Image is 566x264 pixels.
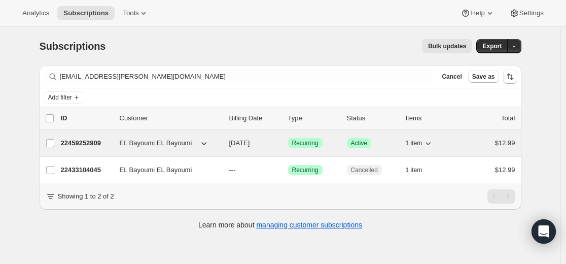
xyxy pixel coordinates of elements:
button: Analytics [16,6,55,20]
a: managing customer subscriptions [256,221,362,229]
span: 1 item [406,166,422,174]
div: IDCustomerBilling DateTypeStatusItemsTotal [61,113,515,123]
button: 1 item [406,163,434,177]
span: Bulk updates [428,42,466,50]
button: Add filter [44,91,84,104]
span: Cancelled [351,166,378,174]
p: Total [501,113,515,123]
button: Export [476,39,508,53]
span: Export [482,42,502,50]
span: Cancel [442,73,462,81]
span: Add filter [48,93,72,102]
button: Sort the results [503,70,517,84]
p: Learn more about [198,220,362,230]
p: Status [347,113,398,123]
span: [DATE] [229,139,250,147]
p: Billing Date [229,113,280,123]
p: Showing 1 to 2 of 2 [58,191,114,202]
span: Help [471,9,484,17]
p: 22433104045 [61,165,112,175]
div: 22433104045EL Bayoumi EL Bayoumi---SuccessRecurringCancelled1 item$12.99 [61,163,515,177]
span: --- [229,166,236,174]
div: Type [288,113,339,123]
span: Subscriptions [40,41,106,52]
nav: Pagination [487,189,515,204]
button: Bulk updates [422,39,472,53]
button: Tools [117,6,155,20]
button: EL Bayoumi EL Bayoumi [114,135,215,151]
div: 22459252909EL Bayoumi EL Bayoumi[DATE]SuccessRecurringSuccessActive1 item$12.99 [61,136,515,150]
p: Customer [120,113,221,123]
span: Save as [472,73,495,81]
span: 1 item [406,139,422,147]
p: 22459252909 [61,138,112,148]
span: Recurring [292,166,319,174]
button: EL Bayoumi EL Bayoumi [114,162,215,178]
span: Subscriptions [63,9,109,17]
button: Save as [468,71,499,83]
span: Recurring [292,139,319,147]
p: ID [61,113,112,123]
button: Cancel [438,71,466,83]
input: Filter subscribers [60,70,432,84]
div: Open Intercom Messenger [532,219,556,244]
div: Items [406,113,456,123]
span: Analytics [22,9,49,17]
span: Active [351,139,368,147]
span: EL Bayoumi EL Bayoumi [120,165,192,175]
button: 1 item [406,136,434,150]
span: Tools [123,9,138,17]
span: EL Bayoumi EL Bayoumi [120,138,192,148]
span: $12.99 [495,166,515,174]
button: Help [454,6,501,20]
button: Settings [503,6,550,20]
span: $12.99 [495,139,515,147]
span: Settings [519,9,544,17]
button: Subscriptions [57,6,115,20]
